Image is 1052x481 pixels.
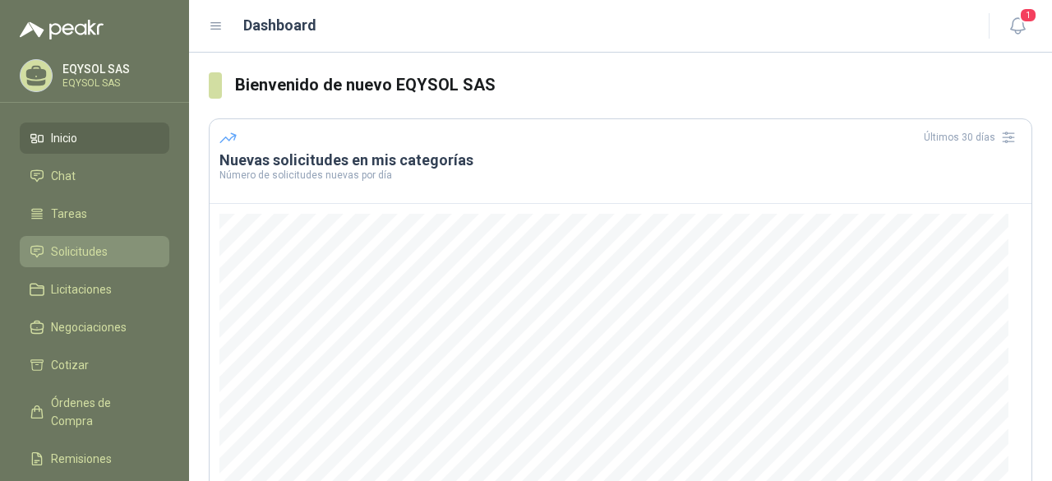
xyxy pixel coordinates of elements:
[924,124,1022,150] div: Últimos 30 días
[219,150,1022,170] h3: Nuevas solicitudes en mis categorías
[51,243,108,261] span: Solicitudes
[20,387,169,437] a: Órdenes de Compra
[219,170,1022,180] p: Número de solicitudes nuevas por día
[62,63,165,75] p: EQYSOL SAS
[51,356,89,374] span: Cotizar
[20,198,169,229] a: Tareas
[1003,12,1032,41] button: 1
[20,160,169,192] a: Chat
[51,394,154,430] span: Órdenes de Compra
[51,280,112,298] span: Licitaciones
[20,312,169,343] a: Negociaciones
[20,236,169,267] a: Solicitudes
[62,78,165,88] p: EQYSOL SAS
[51,450,112,468] span: Remisiones
[51,167,76,185] span: Chat
[51,129,77,147] span: Inicio
[51,318,127,336] span: Negociaciones
[1019,7,1037,23] span: 1
[20,349,169,381] a: Cotizar
[51,205,87,223] span: Tareas
[20,20,104,39] img: Logo peakr
[20,274,169,305] a: Licitaciones
[20,123,169,154] a: Inicio
[243,14,316,37] h1: Dashboard
[20,443,169,474] a: Remisiones
[235,72,1033,98] h3: Bienvenido de nuevo EQYSOL SAS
